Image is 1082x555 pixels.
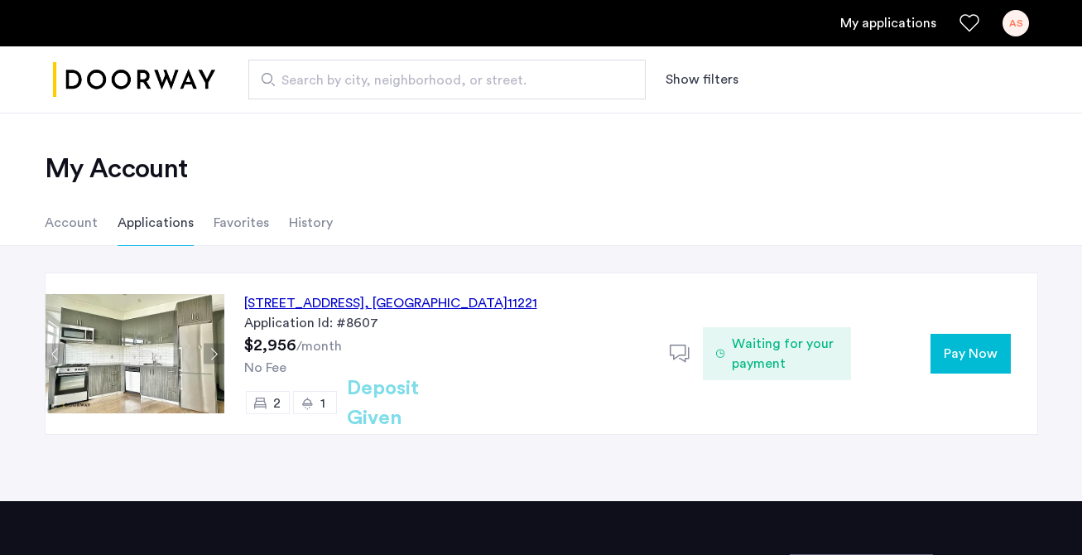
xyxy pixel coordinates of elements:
[45,152,1038,186] h2: My Account
[296,340,342,353] sub: /month
[959,13,979,33] a: Favorites
[244,337,296,354] span: $2,956
[931,334,1011,374] button: button
[46,294,224,413] img: Apartment photo
[244,293,537,313] div: [STREET_ADDRESS] 11221
[281,70,599,90] span: Search by city, neighborhood, or street.
[273,397,281,410] span: 2
[244,361,286,374] span: No Fee
[53,49,215,111] a: Cazamio logo
[347,374,478,433] h2: Deposit Given
[204,344,224,364] button: Next apartment
[840,13,936,33] a: My application
[53,49,215,111] img: logo
[944,344,998,364] span: Pay Now
[45,200,98,246] li: Account
[248,60,646,99] input: Apartment Search
[118,200,194,246] li: Applications
[1003,10,1029,36] div: AS
[364,297,507,310] span: , [GEOGRAPHIC_DATA]
[46,344,66,364] button: Previous apartment
[244,313,650,333] div: Application Id: #8607
[289,200,333,246] li: History
[320,397,325,410] span: 1
[666,70,738,89] button: Show or hide filters
[214,200,269,246] li: Favorites
[1012,489,1065,538] iframe: chat widget
[732,334,839,374] span: Waiting for your payment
